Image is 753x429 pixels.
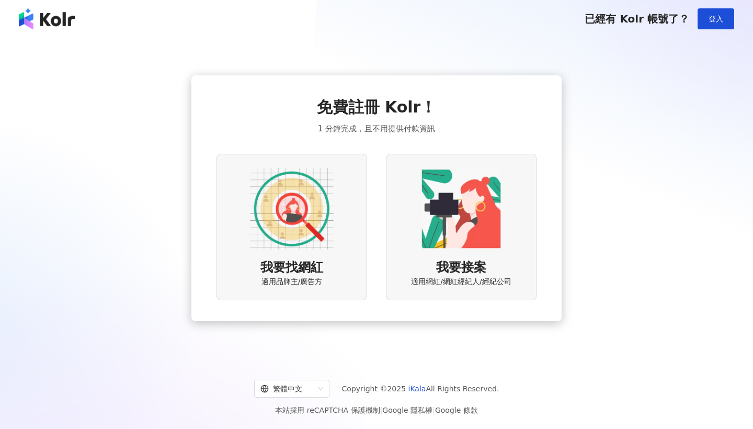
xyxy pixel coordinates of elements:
span: | [432,406,435,414]
img: KOL identity option [419,167,503,251]
img: AD identity option [250,167,334,251]
a: Google 隱私權 [382,406,432,414]
span: 1 分鐘完成，且不用提供付款資訊 [318,122,435,135]
span: Copyright © 2025 All Rights Reserved. [342,382,499,395]
span: 已經有 Kolr 帳號了？ [585,13,689,25]
span: 適用網紅/網紅經紀人/經紀公司 [411,277,511,287]
span: 我要找網紅 [260,259,323,277]
button: 登入 [698,8,734,29]
a: Google 條款 [435,406,478,414]
span: | [380,406,383,414]
img: logo [19,8,75,29]
a: iKala [408,385,426,393]
div: 繁體中文 [260,380,314,397]
span: 本站採用 reCAPTCHA 保護機制 [275,404,477,416]
span: 免費註冊 Kolr！ [317,96,437,118]
span: 登入 [709,15,723,23]
span: 適用品牌主/廣告方 [261,277,323,287]
span: 我要接案 [436,259,486,277]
